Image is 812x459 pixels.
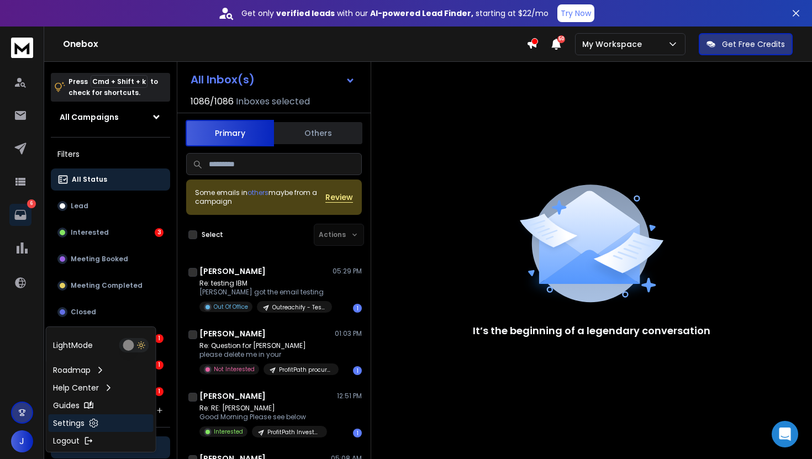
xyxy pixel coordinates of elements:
button: All Status [51,168,170,191]
div: Some emails in maybe from a campaign [195,188,325,206]
span: Cmd + Shift + k [91,75,147,88]
p: Closed [71,308,96,316]
p: Guides [53,400,80,411]
img: logo [11,38,33,58]
h3: Filters [51,146,170,162]
p: Help Center [53,382,99,393]
button: Meeting Booked [51,248,170,270]
h1: Onebox [63,38,526,51]
div: 1 [155,334,164,343]
p: please delete me in your [199,350,332,359]
span: 50 [557,35,565,43]
p: It’s the beginning of a legendary conversation [473,323,710,339]
p: [PERSON_NAME] got the email testing [199,288,332,297]
p: 12:51 PM [337,392,362,400]
p: Interested [214,428,243,436]
button: Lead [51,195,170,217]
button: Interested3 [51,221,170,244]
p: Get Free Credits [722,39,785,50]
p: Good Morning Please see below [199,413,327,421]
p: Outreachify - Test Campaign [272,303,325,312]
button: Get Free Credits [699,33,793,55]
span: others [247,188,268,197]
div: 1 [353,304,362,313]
label: Select [202,230,223,239]
span: 1086 / 1086 [191,95,234,108]
p: 05:29 PM [333,267,362,276]
a: Roadmap [49,361,154,379]
p: 01:03 PM [335,329,362,338]
div: 3 [155,228,164,237]
p: Re: Question for [PERSON_NAME] [199,341,332,350]
p: Roadmap [53,365,91,376]
button: All Campaigns [51,106,170,128]
p: Light Mode [53,340,93,351]
p: Get only with our starting at $22/mo [241,8,549,19]
button: Others [274,121,362,145]
p: All Status [72,175,107,184]
h1: [PERSON_NAME] [199,266,266,277]
div: Open Intercom Messenger [772,421,798,447]
p: Not Interested [214,365,255,373]
button: Primary [186,120,274,146]
div: 1 [353,366,362,375]
div: 1 [155,361,164,370]
a: Settings [49,414,154,432]
p: ProfitPath procurement consulting WORLDWIDE---Rerun [279,366,332,374]
button: Meeting Completed [51,275,170,297]
h1: [PERSON_NAME] [199,391,266,402]
button: All Inbox(s) [182,68,364,91]
h1: All Campaigns [60,112,119,123]
h3: Inboxes selected [236,95,310,108]
p: Settings [53,418,85,429]
button: Closed [51,301,170,323]
button: J [11,430,33,452]
button: Try Now [557,4,594,22]
p: Interested [71,228,109,237]
p: ProfitPath Investment Bank rerun [267,428,320,436]
h1: All Inbox(s) [191,74,255,85]
div: 1 [155,387,164,396]
p: Re: testing IBM [199,279,332,288]
p: Re: RE: [PERSON_NAME] [199,404,327,413]
button: Review [325,192,353,203]
p: My Workspace [582,39,646,50]
p: Lead [71,202,88,210]
p: Meeting Booked [71,255,128,263]
p: Try Now [561,8,591,19]
a: Help Center [49,379,154,397]
p: Press to check for shortcuts. [68,76,158,98]
p: Meeting Completed [71,281,143,290]
a: 6 [9,204,31,226]
div: 1 [353,429,362,437]
p: Logout [53,435,80,446]
strong: verified leads [276,8,335,19]
h1: [PERSON_NAME] [199,328,266,339]
a: Guides [49,397,154,414]
p: Out Of Office [214,303,248,311]
strong: AI-powered Lead Finder, [370,8,473,19]
p: 6 [27,199,36,208]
